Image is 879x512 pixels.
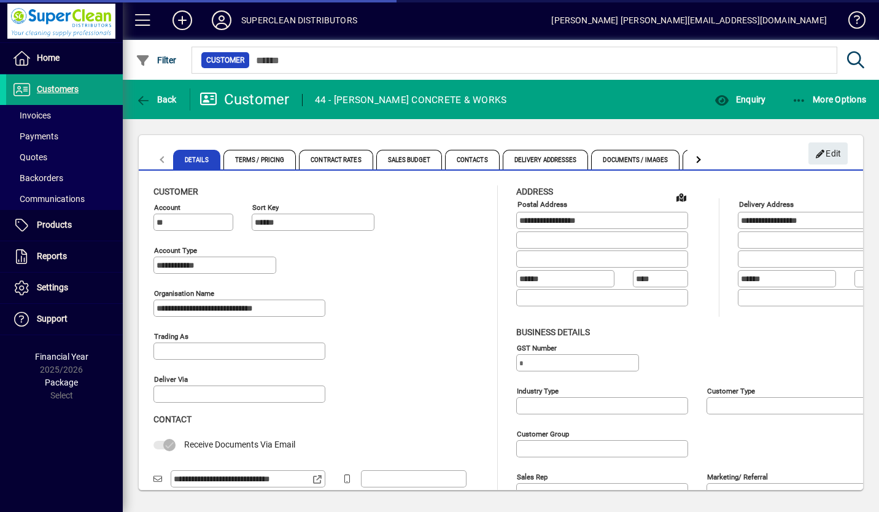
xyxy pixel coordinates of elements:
[792,95,867,104] span: More Options
[517,472,548,481] mat-label: Sales rep
[241,10,357,30] div: SUPERCLEAN DISTRIBUTORS
[707,472,768,481] mat-label: Marketing/ Referral
[199,90,290,109] div: Customer
[163,9,202,31] button: Add
[815,144,842,164] span: Edit
[12,131,58,141] span: Payments
[315,90,507,110] div: 44 - [PERSON_NAME] CONCRETE & WORKS
[672,187,691,207] a: View on map
[184,440,295,449] span: Receive Documents Via Email
[37,53,60,63] span: Home
[445,150,500,169] span: Contacts
[6,168,123,188] a: Backorders
[6,304,123,335] a: Support
[299,150,373,169] span: Contract Rates
[45,378,78,387] span: Package
[711,88,769,111] button: Enquiry
[376,150,442,169] span: Sales Budget
[136,55,177,65] span: Filter
[6,241,123,272] a: Reports
[35,352,88,362] span: Financial Year
[153,187,198,196] span: Customer
[707,386,755,395] mat-label: Customer type
[154,375,188,384] mat-label: Deliver via
[12,152,47,162] span: Quotes
[6,188,123,209] a: Communications
[12,111,51,120] span: Invoices
[516,327,590,337] span: Business details
[37,84,79,94] span: Customers
[517,429,569,438] mat-label: Customer group
[12,194,85,204] span: Communications
[154,332,188,341] mat-label: Trading as
[6,273,123,303] a: Settings
[37,220,72,230] span: Products
[6,126,123,147] a: Payments
[252,203,279,212] mat-label: Sort key
[517,386,559,395] mat-label: Industry type
[6,210,123,241] a: Products
[6,43,123,74] a: Home
[503,150,589,169] span: Delivery Addresses
[37,314,68,324] span: Support
[839,2,864,42] a: Knowledge Base
[133,88,180,111] button: Back
[517,343,557,352] mat-label: GST Number
[173,150,220,169] span: Details
[683,150,751,169] span: Custom Fields
[153,414,192,424] span: Contact
[206,54,244,66] span: Customer
[223,150,296,169] span: Terms / Pricing
[154,203,180,212] mat-label: Account
[591,150,680,169] span: Documents / Images
[37,282,68,292] span: Settings
[136,95,177,104] span: Back
[551,10,827,30] div: [PERSON_NAME] [PERSON_NAME][EMAIL_ADDRESS][DOMAIN_NAME]
[202,9,241,31] button: Profile
[37,251,67,261] span: Reports
[154,246,197,255] mat-label: Account Type
[133,49,180,71] button: Filter
[714,95,765,104] span: Enquiry
[6,147,123,168] a: Quotes
[808,142,848,165] button: Edit
[154,289,214,298] mat-label: Organisation name
[516,187,553,196] span: Address
[123,88,190,111] app-page-header-button: Back
[6,105,123,126] a: Invoices
[789,88,870,111] button: More Options
[12,173,63,183] span: Backorders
